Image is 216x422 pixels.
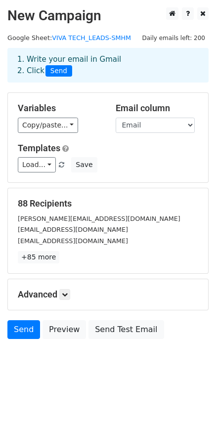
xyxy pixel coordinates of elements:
h5: Variables [18,103,101,114]
h5: Advanced [18,289,198,300]
h5: 88 Recipients [18,198,198,209]
span: Send [45,65,72,77]
span: Daily emails left: 200 [138,33,209,43]
small: [EMAIL_ADDRESS][DOMAIN_NAME] [18,226,128,233]
a: Send [7,320,40,339]
a: Preview [43,320,86,339]
small: [PERSON_NAME][EMAIL_ADDRESS][DOMAIN_NAME] [18,215,180,222]
div: 1. Write your email in Gmail 2. Click [10,54,206,77]
a: Load... [18,157,56,172]
a: +85 more [18,251,59,263]
a: Copy/paste... [18,118,78,133]
h2: New Campaign [7,7,209,24]
div: 채팅 위젯 [167,375,216,422]
a: Daily emails left: 200 [138,34,209,42]
h5: Email column [116,103,199,114]
small: Google Sheet: [7,34,131,42]
a: Send Test Email [88,320,164,339]
button: Save [71,157,97,172]
small: [EMAIL_ADDRESS][DOMAIN_NAME] [18,237,128,245]
iframe: Chat Widget [167,375,216,422]
a: VIVA TECH_LEADS-SMHM [52,34,131,42]
a: Templates [18,143,60,153]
